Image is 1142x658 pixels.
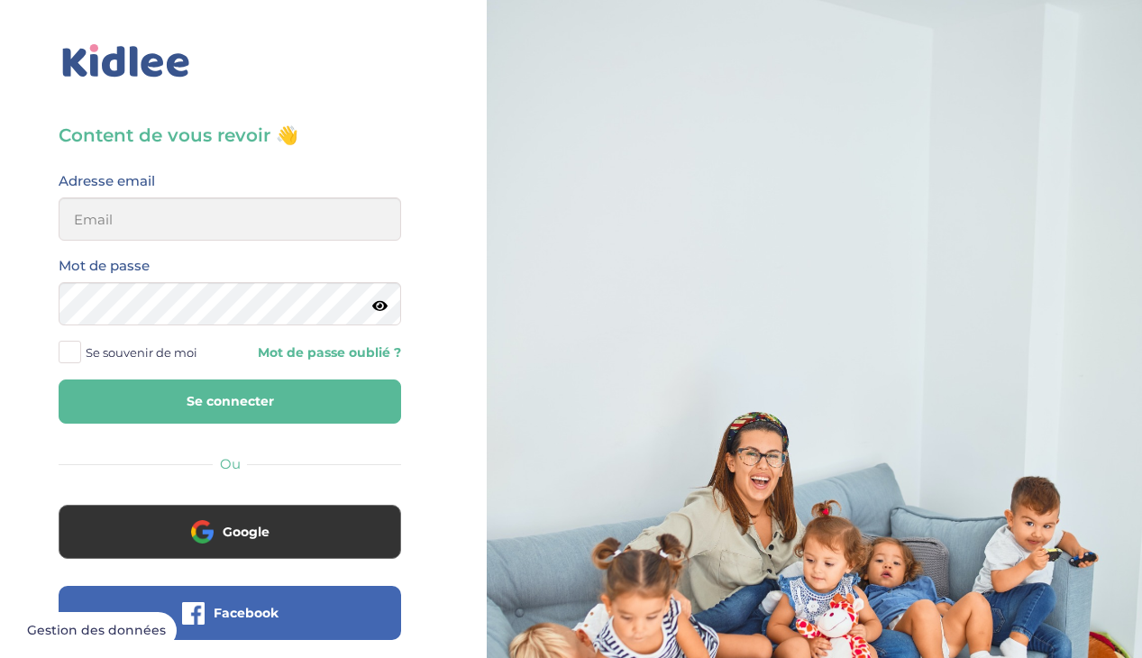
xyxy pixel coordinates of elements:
input: Email [59,197,401,241]
a: Mot de passe oublié ? [243,344,401,361]
button: Google [59,505,401,559]
span: Gestion des données [27,623,166,639]
button: Gestion des données [16,612,177,650]
label: Adresse email [59,169,155,193]
button: Facebook [59,586,401,640]
span: Ou [220,455,241,472]
span: Facebook [214,604,279,622]
img: facebook.png [182,602,205,625]
button: Se connecter [59,379,401,424]
label: Mot de passe [59,254,150,278]
span: Se souvenir de moi [86,341,197,364]
a: Google [59,535,401,553]
a: Facebook [59,617,401,634]
span: Google [223,523,270,541]
h3: Content de vous revoir 👋 [59,123,401,148]
img: google.png [191,520,214,543]
img: logo_kidlee_bleu [59,41,194,82]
